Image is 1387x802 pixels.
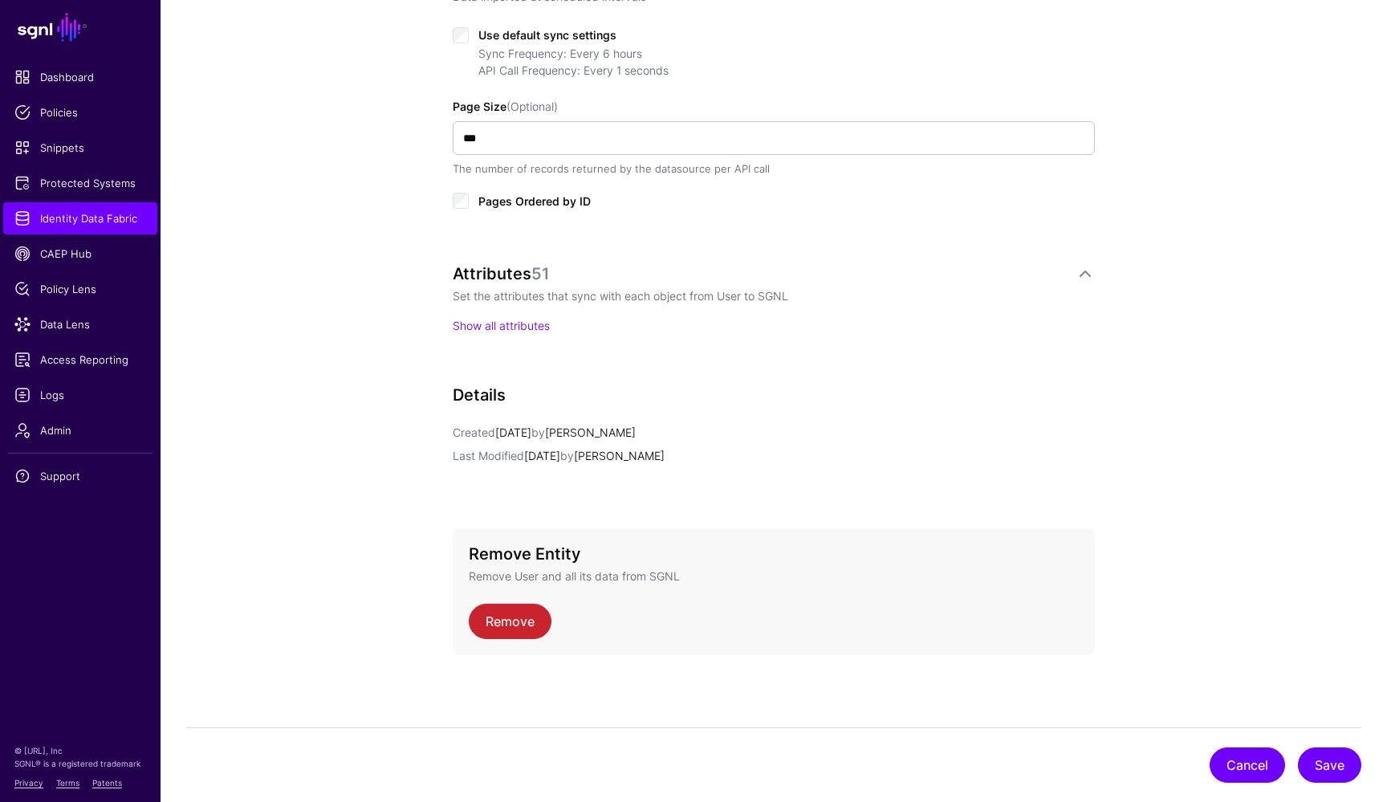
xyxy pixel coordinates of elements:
[453,287,1095,304] p: Set the attributes that sync with each object from User to SGNL
[478,28,616,42] span: Use default sync settings
[3,167,157,199] a: Protected Systems
[478,194,591,208] span: Pages Ordered by ID
[453,385,1095,405] h3: Details
[10,10,151,45] a: SGNL
[3,96,157,128] a: Policies
[14,352,146,368] span: Access Reporting
[531,264,550,283] span: 51
[453,161,1095,177] div: The number of records returned by the datasource per API call
[1298,747,1361,783] button: Save
[14,175,146,191] span: Protected Systems
[3,414,157,446] a: Admin
[14,246,146,262] span: CAEP Hub
[524,449,560,462] span: [DATE]
[14,422,146,438] span: Admin
[3,238,157,270] a: CAEP Hub
[3,273,157,305] a: Policy Lens
[453,425,495,439] span: Created
[560,449,665,462] app-identifier: [PERSON_NAME]
[14,281,146,297] span: Policy Lens
[1210,747,1285,783] button: Cancel
[531,425,545,439] span: by
[14,104,146,120] span: Policies
[3,132,157,164] a: Snippets
[469,544,1079,564] h3: Remove Entity
[469,604,551,639] a: Remove
[14,210,146,226] span: Identity Data Fabric
[14,744,146,757] p: © [URL], Inc
[3,344,157,376] a: Access Reporting
[469,568,1079,584] p: Remove User and all its data from SGNL
[506,100,558,113] span: (Optional)
[92,778,122,788] a: Patents
[14,468,146,484] span: Support
[14,316,146,332] span: Data Lens
[453,449,524,462] span: Last Modified
[3,308,157,340] a: Data Lens
[14,69,146,85] span: Dashboard
[56,778,79,788] a: Terms
[3,379,157,411] a: Logs
[560,449,574,462] span: by
[453,98,558,115] label: Page Size
[14,140,146,156] span: Snippets
[14,387,146,403] span: Logs
[453,264,1076,283] div: Attributes
[3,202,157,234] a: Identity Data Fabric
[478,45,1095,79] div: Sync Frequency: Every 6 hours API Call Frequency: Every 1 seconds
[3,61,157,93] a: Dashboard
[495,425,531,439] span: [DATE]
[453,319,550,332] a: Show all attributes
[14,757,146,770] p: SGNL® is a registered trademark
[14,778,43,788] a: Privacy
[531,425,636,439] app-identifier: [PERSON_NAME]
